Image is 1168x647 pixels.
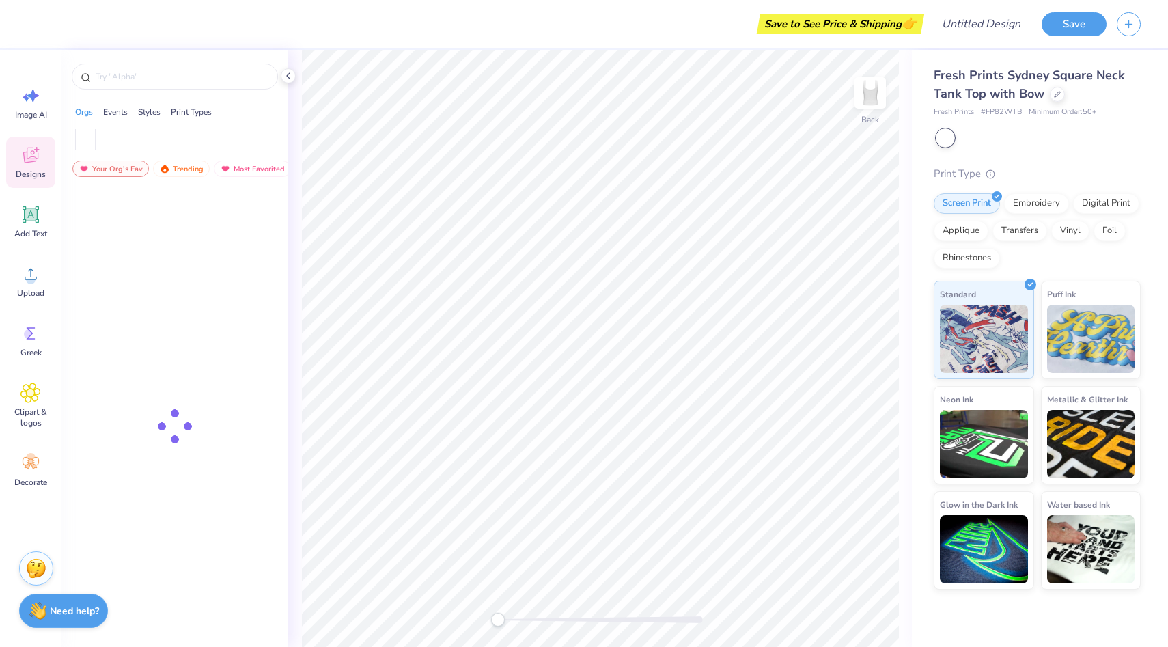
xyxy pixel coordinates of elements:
div: Applique [934,221,988,241]
input: Try "Alpha" [94,70,269,83]
div: Print Types [171,106,212,118]
div: Screen Print [934,193,1000,214]
img: trending.gif [159,164,170,174]
span: Designs [16,169,46,180]
div: Trending [153,161,210,177]
span: Neon Ink [940,392,973,407]
span: Image AI [15,109,47,120]
span: Fresh Prints Sydney Square Neck Tank Top with Bow [934,67,1125,102]
img: Metallic & Glitter Ink [1047,410,1135,478]
span: Minimum Order: 50 + [1029,107,1097,118]
div: Save to See Price & Shipping [760,14,921,34]
div: Orgs [75,106,93,118]
span: Greek [20,347,42,358]
span: Fresh Prints [934,107,974,118]
span: Glow in the Dark Ink [940,497,1018,512]
span: Water based Ink [1047,497,1110,512]
div: Embroidery [1004,193,1069,214]
span: Add Text [14,228,47,239]
img: Neon Ink [940,410,1028,478]
div: Accessibility label [491,613,505,627]
strong: Need help? [50,605,99,618]
img: Puff Ink [1047,305,1135,373]
input: Untitled Design [931,10,1031,38]
span: Standard [940,287,976,301]
img: Water based Ink [1047,515,1135,583]
div: Foil [1094,221,1126,241]
img: Standard [940,305,1028,373]
span: Upload [17,288,44,299]
span: # FP82WTB [981,107,1022,118]
button: Save [1042,12,1107,36]
span: 👉 [902,15,917,31]
div: Back [861,113,879,126]
img: most_fav.gif [220,164,231,174]
span: Clipart & logos [8,407,53,428]
span: Puff Ink [1047,287,1076,301]
div: Digital Print [1073,193,1139,214]
div: Print Type [934,166,1141,182]
img: most_fav.gif [79,164,89,174]
div: Your Org's Fav [72,161,149,177]
img: Glow in the Dark Ink [940,515,1028,583]
span: Decorate [14,477,47,488]
div: Vinyl [1051,221,1089,241]
div: Styles [138,106,161,118]
div: Transfers [992,221,1047,241]
div: Rhinestones [934,248,1000,269]
div: Most Favorited [214,161,291,177]
img: Back [857,79,884,107]
div: Events [103,106,128,118]
span: Metallic & Glitter Ink [1047,392,1128,407]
